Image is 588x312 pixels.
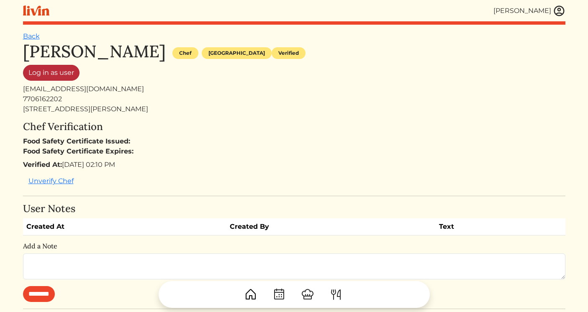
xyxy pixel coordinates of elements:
h4: Chef Verification [23,121,565,133]
div: 7706162202 [23,94,565,104]
div: [DATE] 02:10 PM [23,160,565,170]
th: Created At [23,218,227,235]
div: Chef [172,47,198,59]
strong: Food Safety Certificate Issued: [23,137,130,145]
h1: [PERSON_NAME] [23,41,166,61]
img: ChefHat-a374fb509e4f37eb0702ca99f5f64f3b6956810f32a249b33092029f8484b388.svg [301,288,314,301]
button: Unverify Chef [23,173,79,189]
h6: Add a Note [23,242,565,250]
img: CalendarDots-5bcf9d9080389f2a281d69619e1c85352834be518fbc73d9501aef674afc0d57.svg [272,288,286,301]
img: livin-logo-a0d97d1a881af30f6274990eb6222085a2533c92bbd1e4f22c21b4f0d0e3210c.svg [23,5,49,16]
th: Text [436,218,534,235]
a: Back [23,32,40,40]
img: House-9bf13187bcbb5817f509fe5e7408150f90897510c4275e13d0d5fca38e0b5951.svg [244,288,257,301]
th: Created By [226,218,436,235]
div: [EMAIL_ADDRESS][DOMAIN_NAME] [23,84,565,94]
strong: Verified At: [23,161,62,169]
strong: Food Safety Certificate Expires: [23,147,134,155]
img: user_account-e6e16d2ec92f44fc35f99ef0dc9cddf60790bfa021a6ecb1c896eb5d2907b31c.svg [553,5,565,17]
div: [GEOGRAPHIC_DATA] [202,47,272,59]
a: Log in as user [23,65,80,81]
h4: User Notes [23,203,565,215]
img: ForkKnife-55491504ffdb50bab0c1e09e7649658475375261d09fd45db06cec23bce548bf.svg [329,288,343,301]
div: Verified [272,47,306,59]
div: [STREET_ADDRESS][PERSON_NAME] [23,104,565,114]
div: [PERSON_NAME] [493,6,551,16]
